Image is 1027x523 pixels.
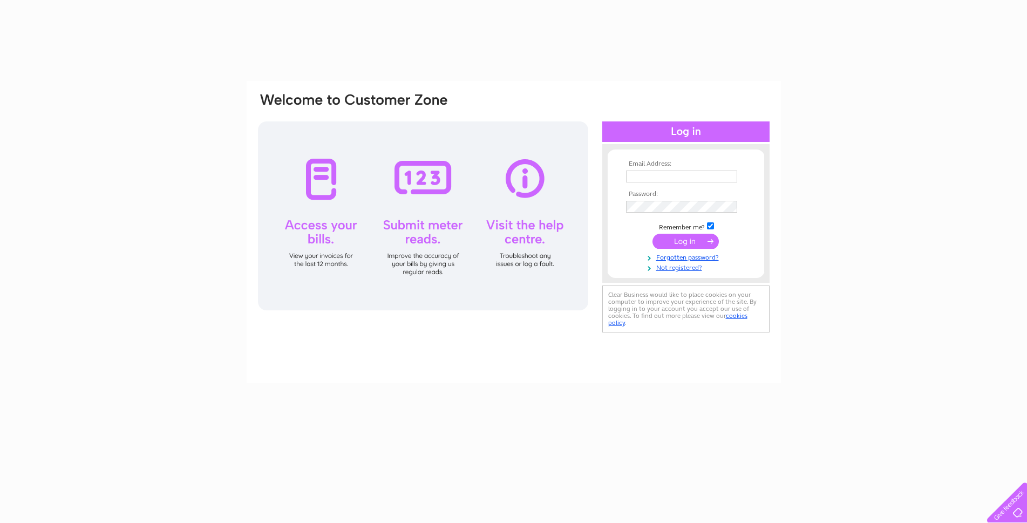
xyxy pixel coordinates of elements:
[652,234,719,249] input: Submit
[623,221,749,232] td: Remember me?
[623,191,749,198] th: Password:
[623,160,749,168] th: Email Address:
[602,286,770,332] div: Clear Business would like to place cookies on your computer to improve your experience of the sit...
[626,252,749,262] a: Forgotten password?
[626,262,749,272] a: Not registered?
[608,312,747,327] a: cookies policy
